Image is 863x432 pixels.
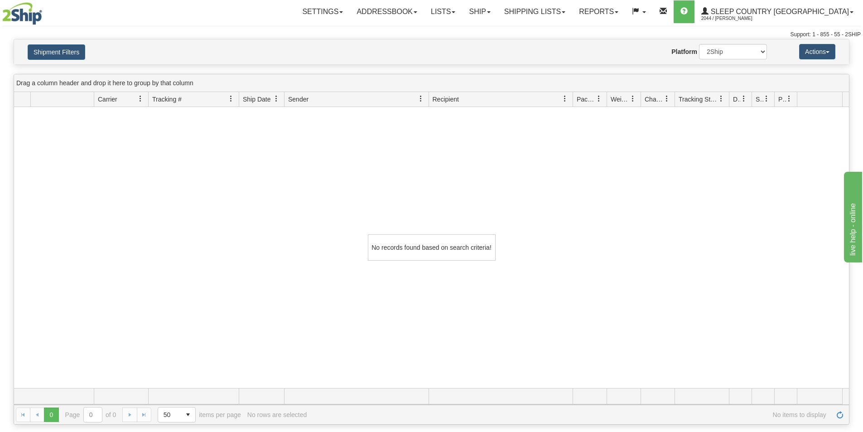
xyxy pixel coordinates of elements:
a: Shipment Issues filter column settings [759,91,774,107]
span: Shipment Issues [756,95,763,104]
a: Reports [572,0,625,23]
button: Shipment Filters [28,44,85,60]
span: Page sizes drop down [158,407,196,422]
a: Weight filter column settings [625,91,641,107]
div: grid grouping header [14,74,849,92]
span: Recipient [433,95,459,104]
div: Support: 1 - 855 - 55 - 2SHIP [2,31,861,39]
span: Packages [577,95,596,104]
span: 50 [164,410,175,419]
div: No records found based on search criteria! [368,234,496,261]
a: Pickup Status filter column settings [781,91,797,107]
a: Charge filter column settings [659,91,675,107]
a: Delivery Status filter column settings [736,91,752,107]
span: Tracking # [152,95,182,104]
a: Ship [462,0,497,23]
label: Platform [671,47,697,56]
span: Charge [645,95,664,104]
a: Settings [295,0,350,23]
img: logo2044.jpg [2,2,42,25]
span: No items to display [313,411,826,418]
span: Page 0 [44,408,58,422]
a: Ship Date filter column settings [269,91,284,107]
iframe: chat widget [842,170,862,262]
span: Ship Date [243,95,270,104]
span: Carrier [98,95,117,104]
a: Refresh [833,408,847,422]
span: items per page [158,407,241,422]
span: 2044 / [PERSON_NAME] [701,14,769,23]
a: Carrier filter column settings [133,91,148,107]
span: Page of 0 [65,407,116,422]
span: Tracking Status [679,95,718,104]
span: Weight [611,95,630,104]
span: Pickup Status [778,95,786,104]
a: Packages filter column settings [591,91,607,107]
span: select [181,408,195,422]
a: Lists [424,0,462,23]
div: live help - online [7,5,84,16]
a: Tracking Status filter column settings [714,91,729,107]
a: Sender filter column settings [413,91,429,107]
div: No rows are selected [247,411,307,418]
a: Tracking # filter column settings [223,91,239,107]
a: Shipping lists [497,0,572,23]
a: Recipient filter column settings [557,91,573,107]
a: Sleep Country [GEOGRAPHIC_DATA] 2044 / [PERSON_NAME] [694,0,860,23]
span: Sleep Country [GEOGRAPHIC_DATA] [709,8,849,15]
a: Addressbook [350,0,424,23]
span: Sender [288,95,309,104]
span: Delivery Status [733,95,741,104]
button: Actions [799,44,835,59]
